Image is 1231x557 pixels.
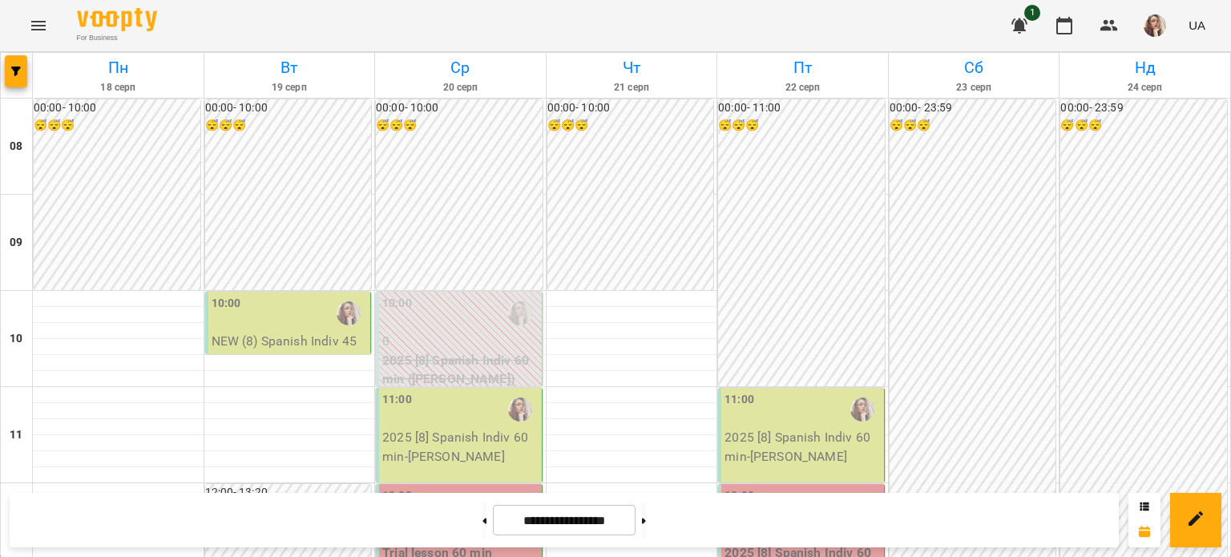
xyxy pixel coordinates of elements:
label: 10:00 [212,295,241,313]
h6: 😴😴😴 [718,117,885,135]
h6: Пт [720,55,886,80]
p: 2025 [8] Spanish Indiv 60 min ([PERSON_NAME]) [382,351,539,389]
label: 11:00 [382,391,412,409]
label: 11:00 [724,391,754,409]
h6: 00:00 - 10:00 [547,99,714,117]
span: For Business [77,33,157,43]
img: Івашура Анна Вікторівна (і) [337,301,361,325]
img: 81cb2171bfcff7464404e752be421e56.JPG [1144,14,1166,37]
span: UA [1189,17,1205,34]
h6: 00:00 - 10:00 [34,99,200,117]
p: 2025 [8] Spanish Indiv 60 min - [PERSON_NAME] [382,428,539,466]
h6: 24 серп [1062,80,1228,95]
h6: 21 серп [549,80,715,95]
h6: 22 серп [720,80,886,95]
img: Івашура Анна Вікторівна (і) [850,398,874,422]
h6: 😴😴😴 [376,117,543,135]
h6: 00:00 - 23:59 [890,99,1056,117]
h6: Пн [35,55,201,80]
h6: 19 серп [207,80,373,95]
h6: Ср [377,55,543,80]
h6: 😴😴😴 [547,117,714,135]
h6: 08 [10,138,22,155]
button: UA [1182,10,1212,40]
h6: 😴😴😴 [34,117,200,135]
h6: 😴😴😴 [205,117,372,135]
h6: 😴😴😴 [890,117,1056,135]
p: 0 [382,332,539,351]
h6: 00:00 - 10:00 [205,99,372,117]
h6: 00:00 - 11:00 [718,99,885,117]
h6: 09 [10,234,22,252]
img: Івашура Анна Вікторівна (і) [508,301,532,325]
span: 1 [1024,5,1040,21]
label: 10:00 [382,295,412,313]
h6: Нд [1062,55,1228,80]
h6: 10 [10,330,22,348]
h6: 23 серп [891,80,1057,95]
h6: 18 серп [35,80,201,95]
h6: Сб [891,55,1057,80]
button: Menu [19,6,58,45]
h6: Вт [207,55,373,80]
h6: 11 [10,426,22,444]
h6: 😴😴😴 [1060,117,1227,135]
h6: 20 серп [377,80,543,95]
h6: Чт [549,55,715,80]
p: NEW (8) Spanish Indiv 45 min -20% - [PERSON_NAME] [212,332,368,369]
p: 2025 [8] Spanish Indiv 60 min - [PERSON_NAME] [724,428,881,466]
h6: 00:00 - 23:59 [1060,99,1227,117]
h6: 00:00 - 10:00 [376,99,543,117]
img: Івашура Анна Вікторівна (і) [508,398,532,422]
img: Voopty Logo [77,8,157,31]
